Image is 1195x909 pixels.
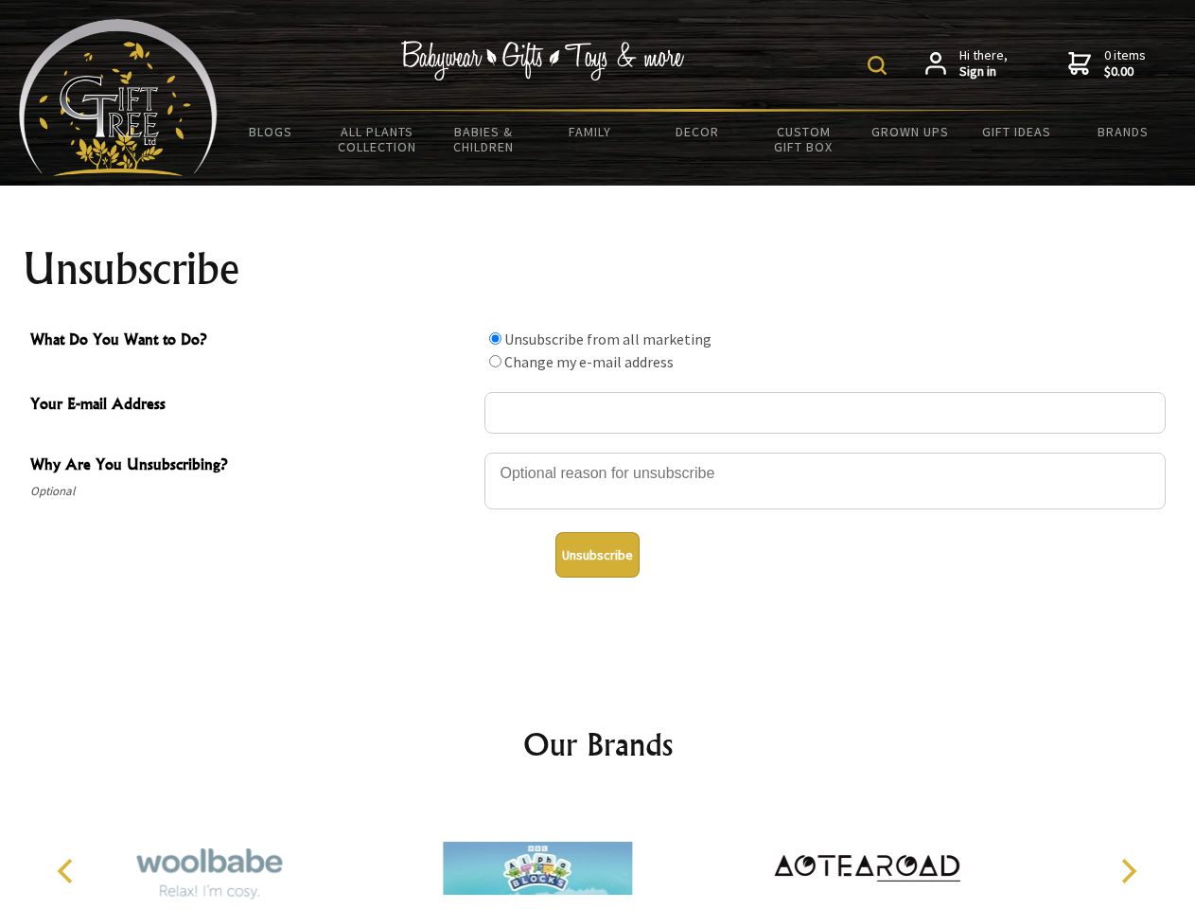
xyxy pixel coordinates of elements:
button: Unsubscribe [555,532,640,578]
a: Family [537,112,644,151]
a: Decor [643,112,750,151]
img: product search [868,56,887,75]
input: Your E-mail Address [484,392,1166,434]
span: What Do You Want to Do? [30,328,475,355]
a: 0 items$0.00 [1068,47,1146,80]
span: Your E-mail Address [30,392,475,419]
img: Babyware - Gifts - Toys and more... [19,19,218,176]
a: Babies & Children [431,112,537,167]
strong: Sign in [959,63,1008,80]
a: Hi there,Sign in [925,47,1008,80]
button: Next [1107,850,1149,892]
strong: $0.00 [1104,63,1146,80]
a: All Plants Collection [325,112,431,167]
a: Custom Gift Box [750,112,857,167]
label: Unsubscribe from all marketing [504,330,712,348]
span: 0 items [1104,46,1146,80]
a: Brands [1070,112,1177,151]
input: What Do You Want to Do? [489,355,501,367]
label: Change my e-mail address [504,352,674,371]
input: What Do You Want to Do? [489,332,501,345]
button: Previous [47,850,89,892]
a: BLOGS [218,112,325,151]
h2: Our Brands [38,722,1158,767]
img: Babywear - Gifts - Toys & more [401,41,685,80]
a: Grown Ups [856,112,963,151]
span: Optional [30,480,475,503]
textarea: Why Are You Unsubscribing? [484,453,1166,509]
span: Why Are You Unsubscribing? [30,453,475,480]
span: Hi there, [959,47,1008,80]
h1: Unsubscribe [23,246,1173,292]
a: Gift Ideas [963,112,1070,151]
